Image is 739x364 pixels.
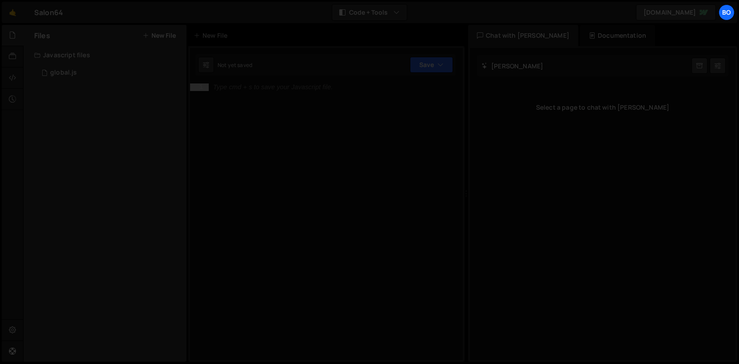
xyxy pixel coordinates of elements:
[719,4,735,20] a: Bo
[580,25,655,46] div: Documentation
[213,84,333,91] div: Type cmd + s to save your Javascript file.
[50,69,77,77] div: global.js
[190,83,209,91] div: 1
[34,64,187,82] div: 16449/44558.js
[2,2,24,23] a: 🤙
[34,31,50,40] h2: Files
[24,46,187,64] div: Javascript files
[468,25,578,46] div: Chat with [PERSON_NAME]
[143,32,176,39] button: New File
[481,62,543,70] h2: [PERSON_NAME]
[218,61,252,69] div: Not yet saved
[194,31,231,40] div: New File
[477,90,728,125] div: Select a page to chat with [PERSON_NAME]
[636,4,716,20] a: [DOMAIN_NAME]
[34,7,63,18] div: Salon64
[410,57,453,73] button: Save
[332,4,407,20] button: Code + Tools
